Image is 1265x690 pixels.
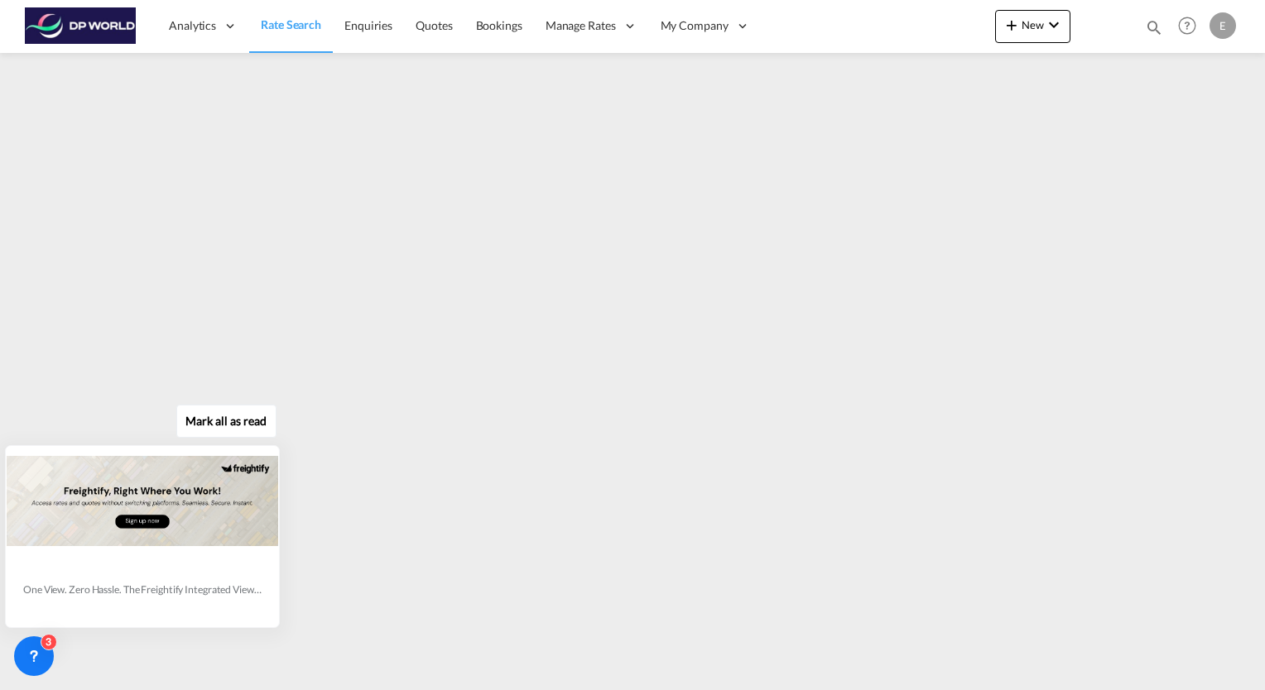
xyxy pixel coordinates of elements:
[25,7,137,45] img: c08ca190194411f088ed0f3ba295208c.png
[1210,12,1236,39] div: E
[1044,15,1064,35] md-icon: icon-chevron-down
[1145,18,1163,43] div: icon-magnify
[1145,18,1163,36] md-icon: icon-magnify
[344,18,392,32] span: Enquiries
[1002,15,1022,35] md-icon: icon-plus 400-fg
[261,17,321,31] span: Rate Search
[661,17,729,34] span: My Company
[546,17,616,34] span: Manage Rates
[1173,12,1201,40] span: Help
[1002,18,1064,31] span: New
[416,18,452,32] span: Quotes
[995,10,1070,43] button: icon-plus 400-fgNewicon-chevron-down
[1173,12,1210,41] div: Help
[169,17,216,34] span: Analytics
[476,18,522,32] span: Bookings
